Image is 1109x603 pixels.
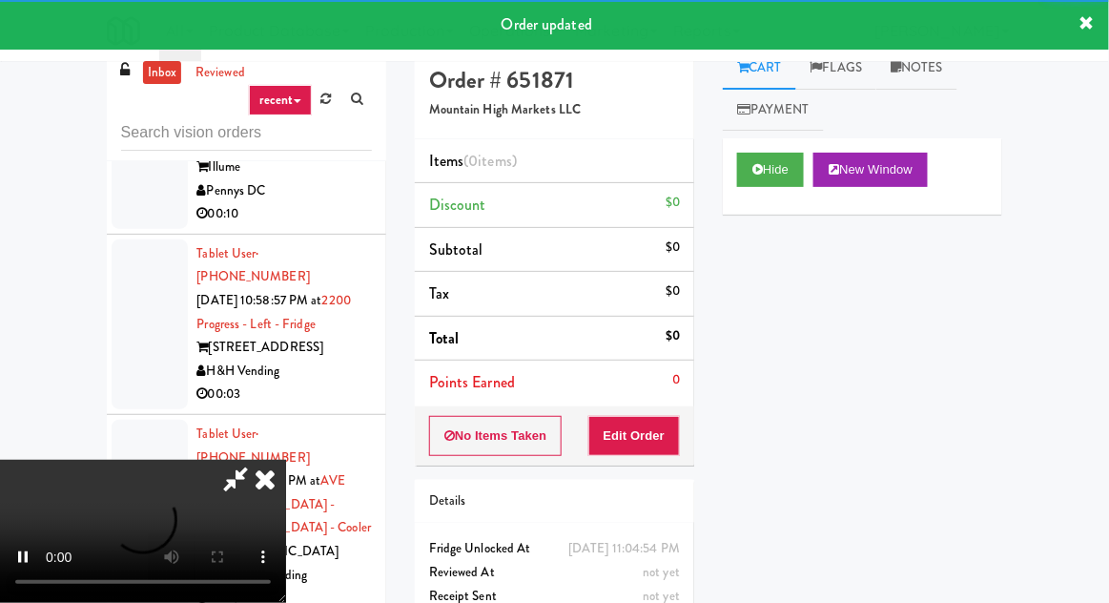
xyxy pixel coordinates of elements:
div: 00:03 [197,383,372,406]
div: $0 [666,280,680,303]
button: No Items Taken [429,416,563,456]
div: $0 [666,236,680,260]
a: Payment [723,89,824,132]
h4: Order # 651871 [429,68,680,93]
span: Points Earned [429,371,515,393]
a: Notes [876,47,957,90]
li: Tablet User· [PHONE_NUMBER][DATE] 10:58:57 PM at2200 Progress - Left - Fridge[STREET_ADDRESS]H&H ... [107,235,386,415]
a: Cart [723,47,796,90]
div: Details [429,489,680,513]
button: New Window [813,153,928,187]
span: (0 ) [463,150,517,172]
button: Hide [737,153,804,187]
span: Order updated [502,13,592,35]
span: [DATE] 10:58:57 PM at [197,291,322,309]
a: 2200 Progress - Left - Fridge [197,291,352,333]
div: Pennys DC [197,179,372,203]
div: [DATE] 11:04:54 PM [568,537,680,561]
a: inbox [143,61,182,85]
a: Flags [796,47,877,90]
input: Search vision orders [121,115,372,151]
span: Tax [429,282,449,304]
div: [STREET_ADDRESS] [197,336,372,360]
a: Tablet User· [PHONE_NUMBER] [197,425,310,467]
div: H&H Vending [197,360,372,384]
a: recent [249,85,312,115]
span: Discount [429,194,486,216]
button: Edit Order [588,416,681,456]
div: $0 [666,324,680,348]
span: Items [429,150,517,172]
h5: Mountain High Markets LLC [429,103,680,117]
div: $0 [666,191,680,215]
span: Subtotal [429,239,483,260]
a: reviewed [191,61,250,85]
div: Reviewed At [429,561,680,585]
div: 00:10 [197,202,372,226]
div: 0 [672,368,680,392]
ng-pluralize: items [479,150,513,172]
div: Fridge Unlocked At [429,537,680,561]
span: Total [429,327,460,349]
span: not yet [643,563,680,581]
a: Tablet User· [PHONE_NUMBER] [197,244,310,286]
div: Illume [197,156,372,179]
